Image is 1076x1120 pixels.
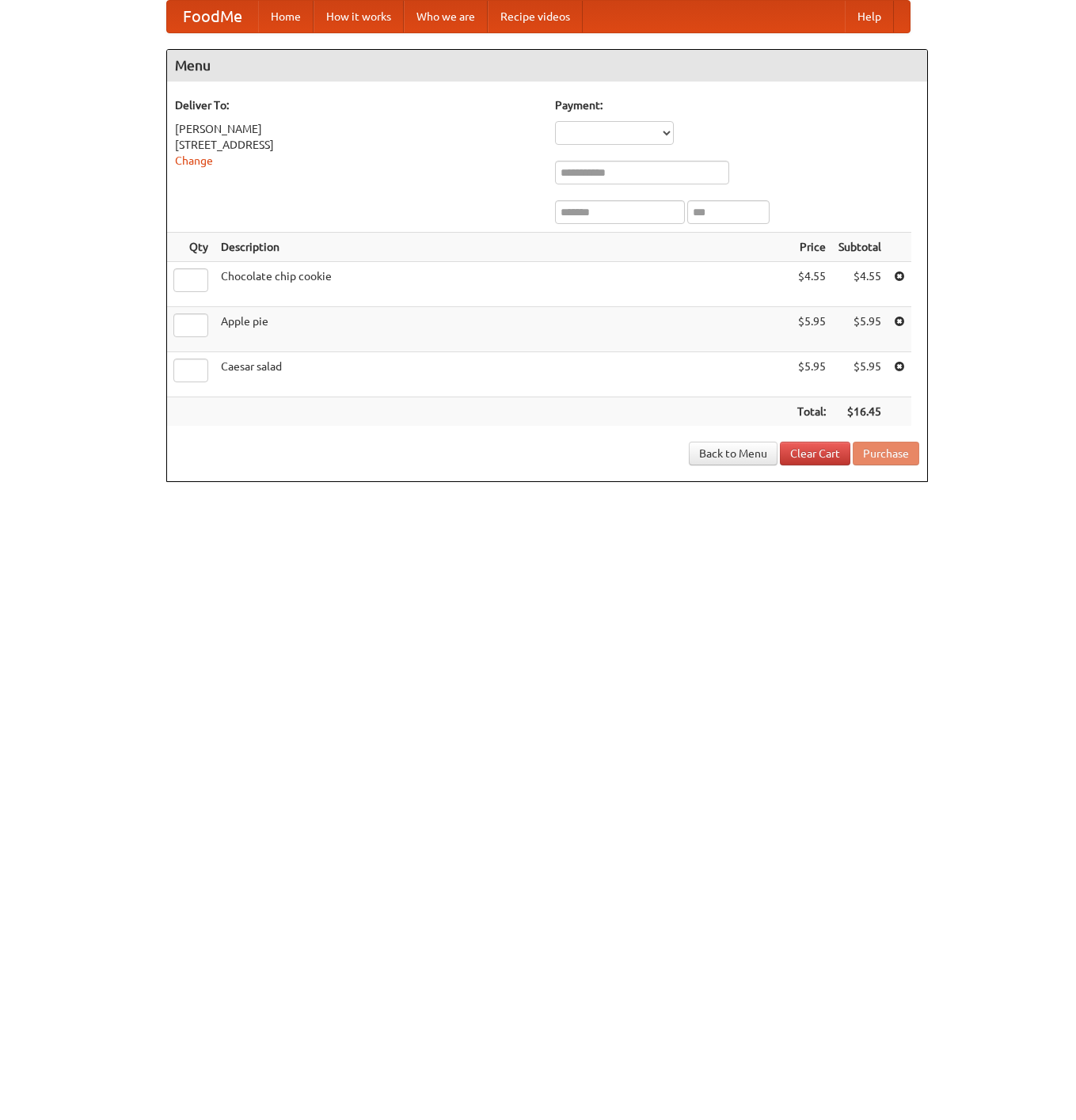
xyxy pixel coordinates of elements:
[258,1,314,32] a: Home
[175,121,539,137] div: [PERSON_NAME]
[167,50,927,82] h4: Menu
[853,442,919,465] button: Purchase
[167,233,215,262] th: Qty
[404,1,488,32] a: Who we are
[555,97,919,113] h5: Payment:
[791,233,832,262] th: Price
[780,442,850,465] a: Clear Cart
[791,262,832,307] td: $4.55
[832,262,888,307] td: $4.55
[215,262,791,307] td: Chocolate chip cookie
[791,352,832,397] td: $5.95
[832,397,888,427] th: $16.45
[832,352,888,397] td: $5.95
[215,233,791,262] th: Description
[689,442,778,465] a: Back to Menu
[215,352,791,397] td: Caesar salad
[791,397,832,427] th: Total:
[791,307,832,352] td: $5.95
[215,307,791,352] td: Apple pie
[488,1,583,32] a: Recipe videos
[175,97,539,113] h5: Deliver To:
[314,1,404,32] a: How it works
[845,1,894,32] a: Help
[175,137,539,153] div: [STREET_ADDRESS]
[832,233,888,262] th: Subtotal
[175,154,213,167] a: Change
[167,1,258,32] a: FoodMe
[832,307,888,352] td: $5.95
